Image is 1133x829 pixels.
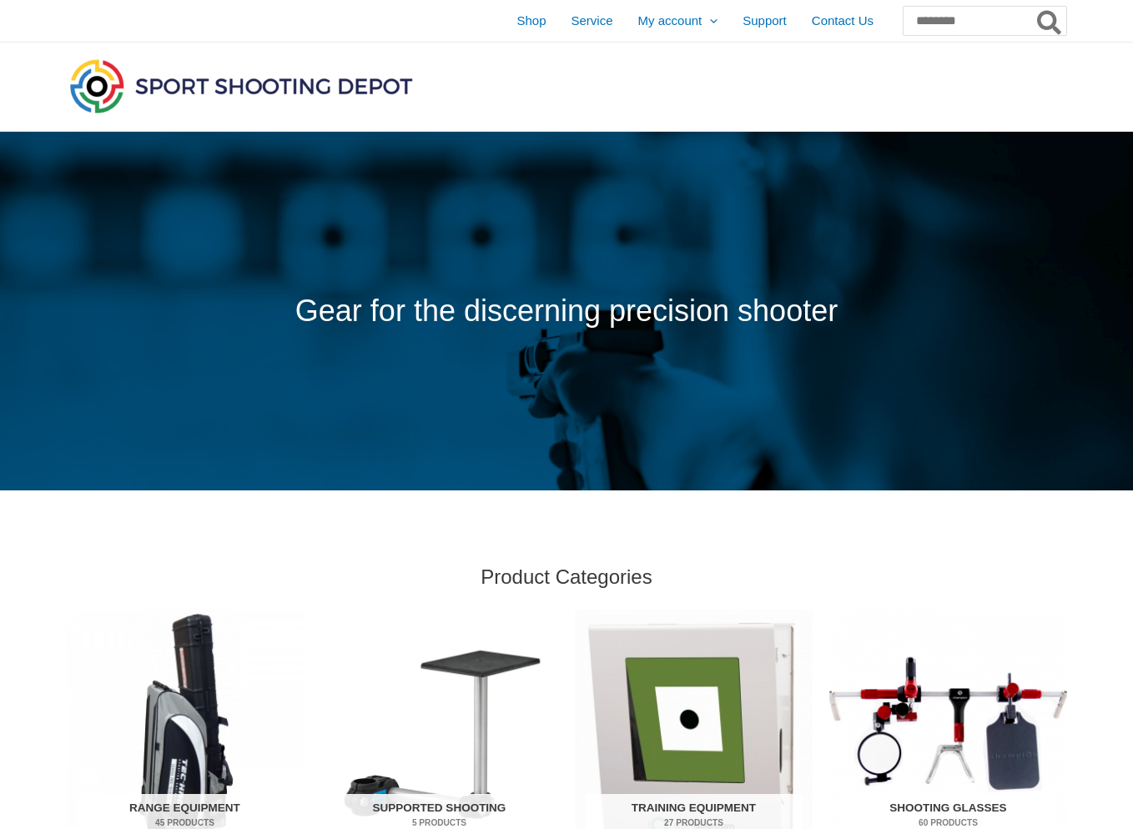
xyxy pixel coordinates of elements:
img: Sport Shooting Depot [66,55,416,117]
h2: Product Categories [66,564,1067,590]
mark: 45 Products [78,816,293,829]
mark: 60 Products [841,816,1056,829]
mark: 5 Products [332,816,547,829]
p: Gear for the discerning precision shooter [66,284,1067,339]
button: Search [1034,7,1066,35]
mark: 27 Products [587,816,802,829]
